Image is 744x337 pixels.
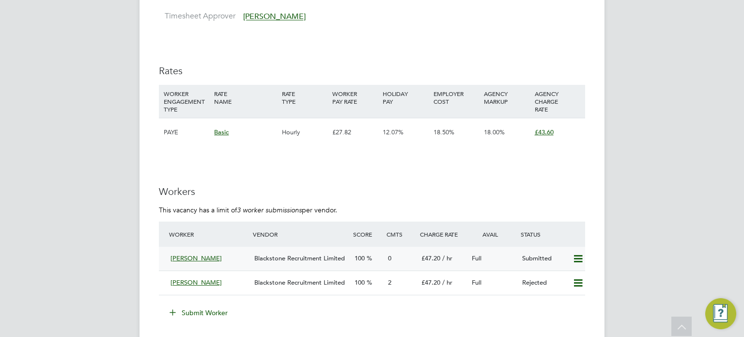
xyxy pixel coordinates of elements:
div: EMPLOYER COST [431,85,481,110]
button: Engage Resource Center [705,298,736,329]
span: Full [472,278,481,287]
span: Blackstone Recruitment Limited [254,254,345,262]
div: WORKER ENGAGEMENT TYPE [161,85,212,118]
button: Submit Worker [163,305,235,321]
div: Cmts [384,225,418,243]
span: 2 [388,278,391,287]
h3: Workers [159,185,585,198]
div: Worker [167,225,250,243]
span: / hr [442,254,452,262]
p: This vacancy has a limit of per vendor. [159,206,585,214]
span: 0 [388,254,391,262]
div: RATE TYPE [279,85,330,110]
span: [PERSON_NAME] [243,12,306,22]
span: 18.50% [434,128,454,136]
label: Timesheet Approver [159,11,235,21]
div: AGENCY CHARGE RATE [532,85,583,118]
div: Vendor [250,225,351,243]
div: Hourly [279,118,330,146]
div: Rejected [518,275,569,291]
span: £43.60 [535,128,554,136]
h3: Rates [159,64,585,77]
div: PAYE [161,118,212,146]
div: Score [351,225,384,243]
span: 100 [355,254,365,262]
span: 18.00% [484,128,505,136]
span: 12.07% [383,128,403,136]
div: Submitted [518,251,569,267]
em: 3 worker submissions [237,206,302,214]
div: HOLIDAY PAY [380,85,431,110]
div: Avail [468,225,518,243]
div: RATE NAME [212,85,279,110]
span: £47.20 [421,278,440,287]
span: [PERSON_NAME] [170,254,222,262]
div: Status [518,225,585,243]
div: £27.82 [330,118,380,146]
div: Charge Rate [418,225,468,243]
div: AGENCY MARKUP [481,85,532,110]
span: / hr [442,278,452,287]
span: [PERSON_NAME] [170,278,222,287]
span: Blackstone Recruitment Limited [254,278,345,287]
span: Full [472,254,481,262]
span: £47.20 [421,254,440,262]
div: WORKER PAY RATE [330,85,380,110]
span: Basic [214,128,229,136]
span: 100 [355,278,365,287]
